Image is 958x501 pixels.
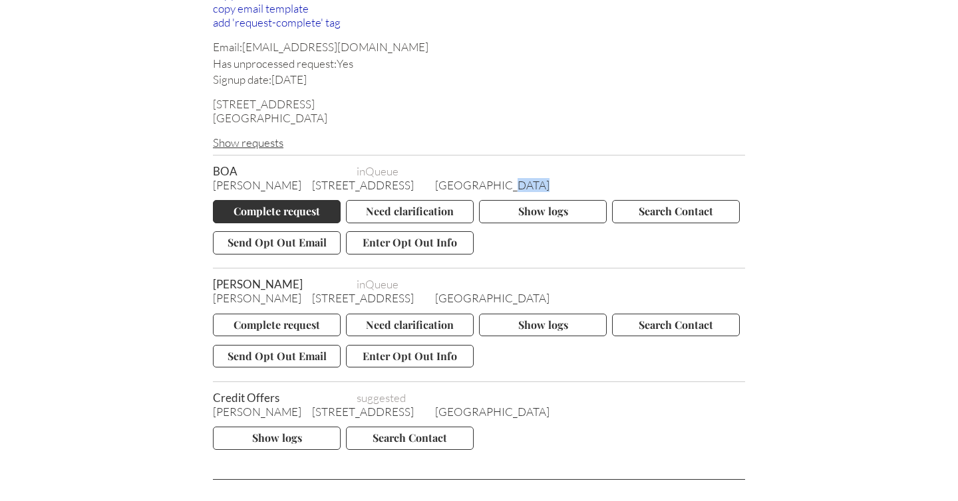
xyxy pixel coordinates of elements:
[435,291,550,305] span: [GEOGRAPHIC_DATA]
[213,1,745,15] div: copy email template
[213,405,301,419] span: [PERSON_NAME]
[357,391,463,405] span: suggested
[213,231,341,254] button: Send Opt Out Email
[213,277,346,291] span: [PERSON_NAME]
[312,178,414,192] span: [STREET_ADDRESS]
[213,136,745,150] div: Show requests
[213,314,341,336] button: Complete request
[312,291,414,305] span: [STREET_ADDRESS]
[435,405,550,419] span: [GEOGRAPHIC_DATA]
[357,277,463,291] span: inQueue
[346,345,474,367] button: Enter Opt Out Info
[213,56,745,70] div: Has unprocessed request: Yes
[346,231,474,254] button: Enter Opt Out Info
[213,427,341,449] button: Show logs
[479,200,607,223] button: Show logs
[213,164,346,178] span: BOA
[213,15,745,29] div: add 'request-complete' tag
[213,291,301,305] span: [PERSON_NAME]
[213,391,346,405] span: Credit Offers
[213,97,745,111] div: [STREET_ADDRESS]
[357,164,463,178] span: inQueue
[435,178,550,192] span: [GEOGRAPHIC_DATA]
[213,178,301,192] span: [PERSON_NAME]
[213,111,745,125] div: [GEOGRAPHIC_DATA]
[612,200,740,223] button: Search Contact
[346,314,474,336] button: Need clarification
[479,314,607,336] button: Show logs
[213,200,341,223] button: Complete request
[213,72,745,86] div: Signup date: [DATE]
[346,427,474,449] button: Search Contact
[612,314,740,336] button: Search Contact
[213,345,341,367] button: Send Opt Out Email
[312,405,414,419] span: [STREET_ADDRESS]
[213,40,745,54] div: Email: [EMAIL_ADDRESS][DOMAIN_NAME]
[346,200,474,223] button: Need clarification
